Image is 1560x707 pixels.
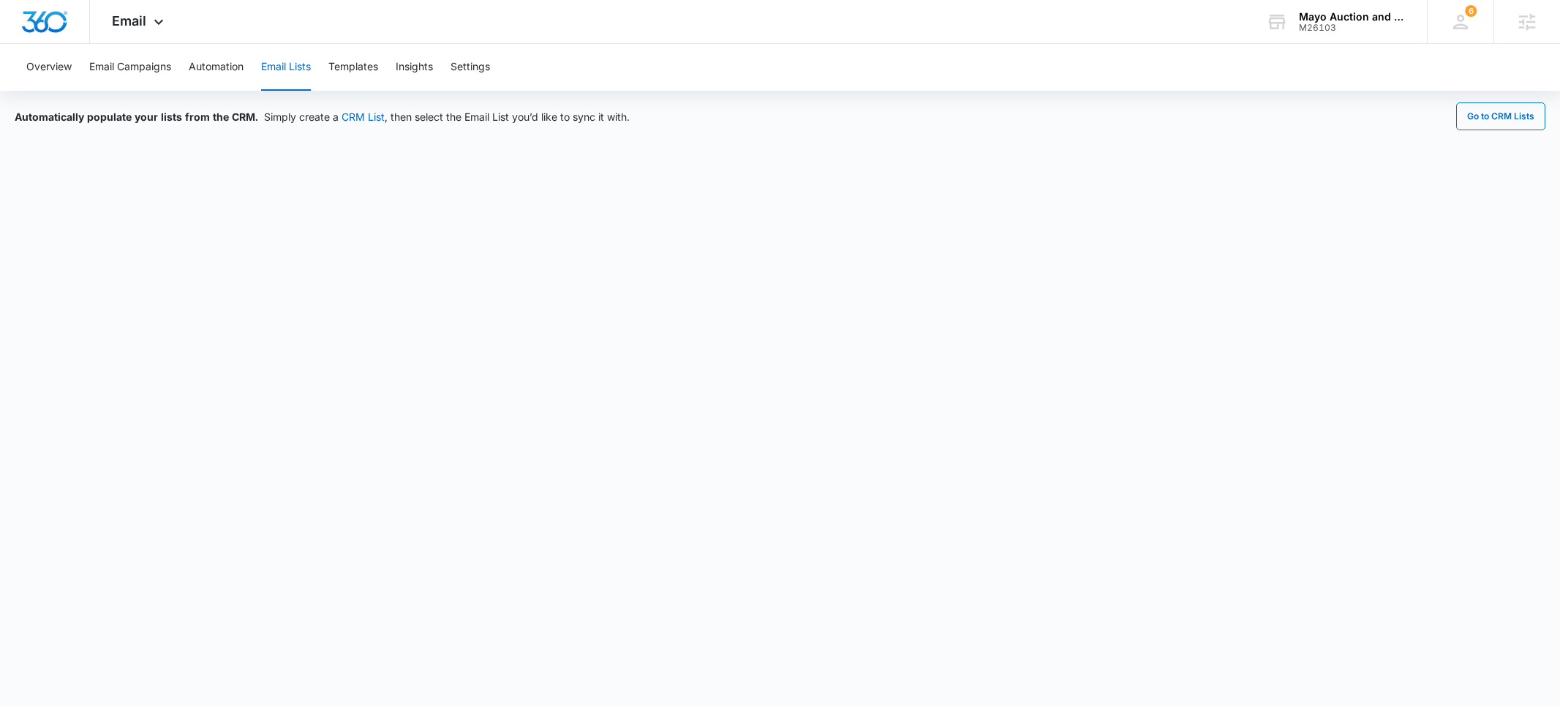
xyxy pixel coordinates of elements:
[15,109,630,124] div: Simply create a , then select the Email List you’d like to sync it with.
[189,44,244,91] button: Automation
[451,44,490,91] button: Settings
[1299,11,1406,23] div: account name
[1456,102,1545,130] button: Go to CRM Lists
[112,13,146,29] span: Email
[1299,23,1406,33] div: account id
[342,111,385,123] a: CRM List
[1465,5,1477,17] div: notifications count
[261,44,311,91] button: Email Lists
[15,111,258,123] span: Automatically populate your lists from the CRM.
[89,44,171,91] button: Email Campaigns
[1465,5,1477,17] span: 6
[396,44,433,91] button: Insights
[328,44,378,91] button: Templates
[26,44,72,91] button: Overview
